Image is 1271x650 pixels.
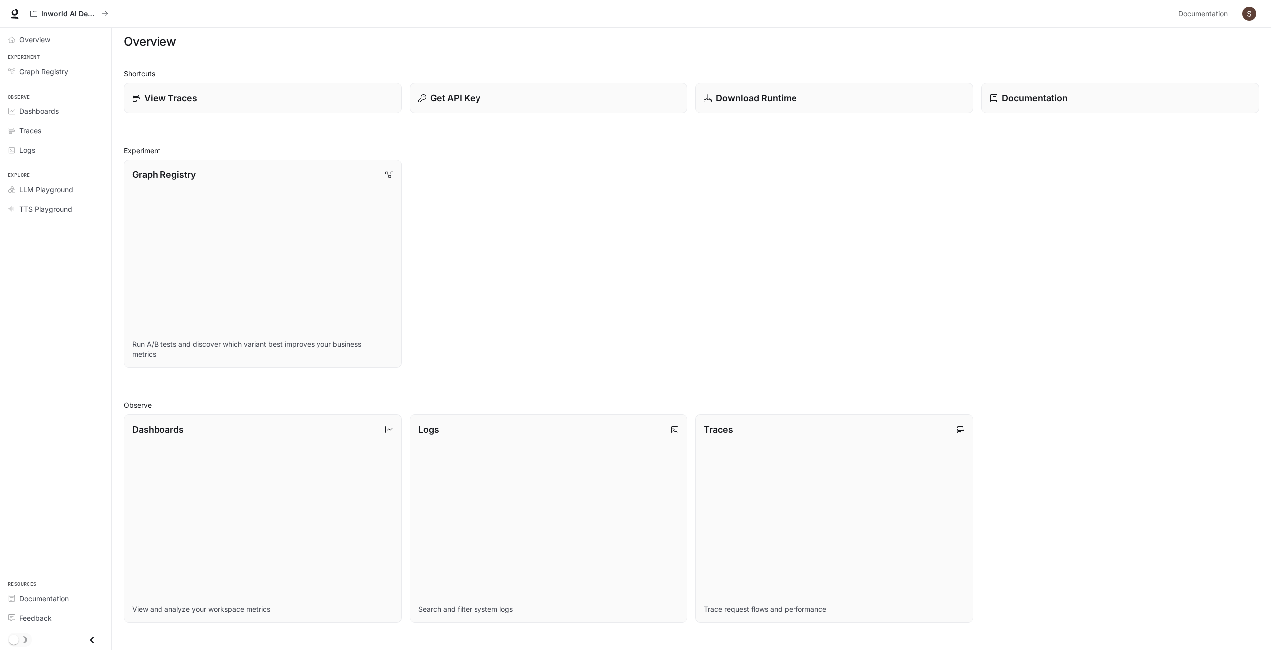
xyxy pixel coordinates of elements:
[695,414,973,623] a: TracesTrace request flows and performance
[124,400,1259,410] h2: Observe
[418,423,439,436] p: Logs
[132,339,393,359] p: Run A/B tests and discover which variant best improves your business metrics
[410,414,688,623] a: LogsSearch and filter system logs
[81,630,103,650] button: Close drawer
[132,604,393,614] p: View and analyze your workspace metrics
[1178,8,1228,20] span: Documentation
[704,604,965,614] p: Trace request flows and performance
[4,122,107,139] a: Traces
[19,204,72,214] span: TTS Playground
[124,83,402,113] a: View Traces
[19,34,50,45] span: Overview
[1239,4,1259,24] button: User avatar
[695,83,973,113] a: Download Runtime
[132,168,196,181] p: Graph Registry
[4,181,107,198] a: LLM Playground
[124,68,1259,79] h2: Shortcuts
[132,423,184,436] p: Dashboards
[26,4,113,24] button: All workspaces
[418,604,679,614] p: Search and filter system logs
[41,10,97,18] p: Inworld AI Demos
[19,613,52,623] span: Feedback
[4,200,107,218] a: TTS Playground
[1002,91,1068,105] p: Documentation
[124,414,402,623] a: DashboardsView and analyze your workspace metrics
[144,91,197,105] p: View Traces
[4,102,107,120] a: Dashboards
[124,32,176,52] h1: Overview
[19,66,68,77] span: Graph Registry
[19,125,41,136] span: Traces
[704,423,733,436] p: Traces
[4,141,107,159] a: Logs
[430,91,480,105] p: Get API Key
[124,145,1259,156] h2: Experiment
[4,609,107,627] a: Feedback
[410,83,688,113] button: Get API Key
[4,63,107,80] a: Graph Registry
[9,634,19,645] span: Dark mode toggle
[4,31,107,48] a: Overview
[19,145,35,155] span: Logs
[1174,4,1235,24] a: Documentation
[19,184,73,195] span: LLM Playground
[716,91,797,105] p: Download Runtime
[1242,7,1256,21] img: User avatar
[124,160,402,368] a: Graph RegistryRun A/B tests and discover which variant best improves your business metrics
[4,590,107,607] a: Documentation
[19,106,59,116] span: Dashboards
[981,83,1260,113] a: Documentation
[19,593,69,604] span: Documentation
